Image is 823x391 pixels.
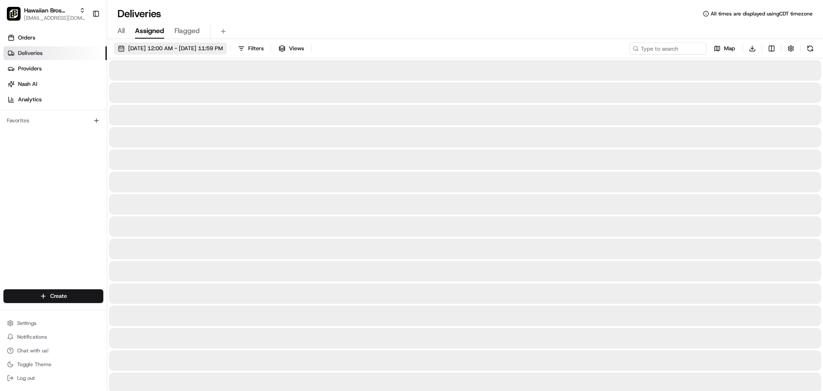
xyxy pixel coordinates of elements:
[3,3,89,24] button: Hawaiian Bros (Lee's Summit MO)Hawaiian Bros ([PERSON_NAME] Summit MO)[EMAIL_ADDRESS][DOMAIN_NAME]
[5,121,69,136] a: 📗Knowledge Base
[24,15,85,21] button: [EMAIL_ADDRESS][DOMAIN_NAME]
[22,55,141,64] input: Clear
[629,42,706,55] input: Type to search
[3,46,107,60] a: Deliveries
[18,96,42,103] span: Analytics
[9,9,26,26] img: Nash
[3,331,103,343] button: Notifications
[72,125,79,132] div: 💻
[248,45,264,52] span: Filters
[50,292,67,300] span: Create
[18,34,35,42] span: Orders
[18,65,42,73] span: Providers
[17,320,36,327] span: Settings
[9,34,156,48] p: Welcome 👋
[117,7,161,21] h1: Deliveries
[9,125,15,132] div: 📗
[804,42,816,55] button: Refresh
[3,317,103,329] button: Settings
[3,31,107,45] a: Orders
[18,80,37,88] span: Nash AI
[3,62,107,76] a: Providers
[3,77,107,91] a: Nash AI
[135,26,164,36] span: Assigned
[289,45,304,52] span: Views
[3,358,103,370] button: Toggle Theme
[275,42,308,55] button: Views
[17,375,35,382] span: Log out
[17,347,48,354] span: Chat with us!
[3,289,103,303] button: Create
[234,42,267,55] button: Filters
[24,6,76,15] button: Hawaiian Bros ([PERSON_NAME] Summit MO)
[3,345,103,357] button: Chat with us!
[7,7,21,21] img: Hawaiian Bros (Lee's Summit MO)
[29,82,141,91] div: Start new chat
[81,124,138,133] span: API Documentation
[114,42,227,55] button: [DATE] 12:00 AM - [DATE] 11:59 PM
[711,10,813,17] span: All times are displayed using CDT timezone
[146,85,156,95] button: Start new chat
[60,145,104,152] a: Powered byPylon
[18,49,42,57] span: Deliveries
[17,333,47,340] span: Notifications
[29,91,108,97] div: We're available if you need us!
[3,114,103,127] div: Favorites
[17,124,66,133] span: Knowledge Base
[174,26,200,36] span: Flagged
[17,361,51,368] span: Toggle Theme
[3,372,103,384] button: Log out
[117,26,125,36] span: All
[724,45,735,52] span: Map
[85,145,104,152] span: Pylon
[9,82,24,97] img: 1736555255976-a54dd68f-1ca7-489b-9aae-adbdc363a1c4
[128,45,223,52] span: [DATE] 12:00 AM - [DATE] 11:59 PM
[69,121,141,136] a: 💻API Documentation
[710,42,739,55] button: Map
[3,93,107,106] a: Analytics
